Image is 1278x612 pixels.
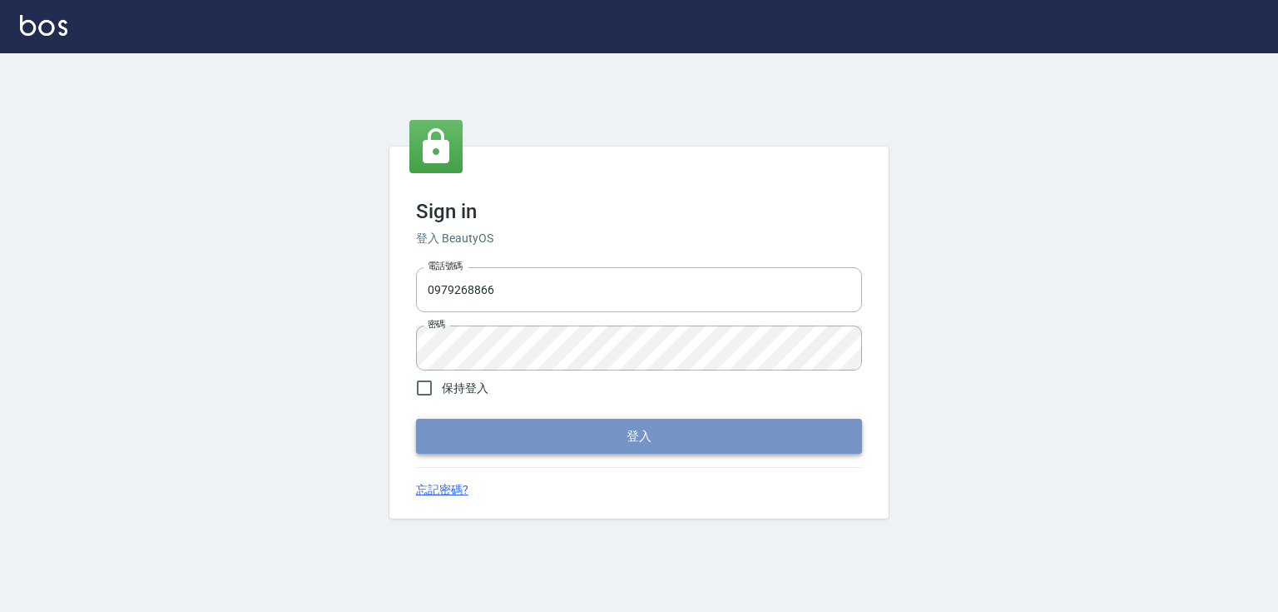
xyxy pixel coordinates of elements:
[416,419,862,454] button: 登入
[428,318,445,331] label: 密碼
[428,260,463,272] label: 電話號碼
[442,380,488,397] span: 保持登入
[20,15,67,36] img: Logo
[416,230,862,247] h6: 登入 BeautyOS
[416,200,862,223] h3: Sign in
[416,481,468,499] a: 忘記密碼?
